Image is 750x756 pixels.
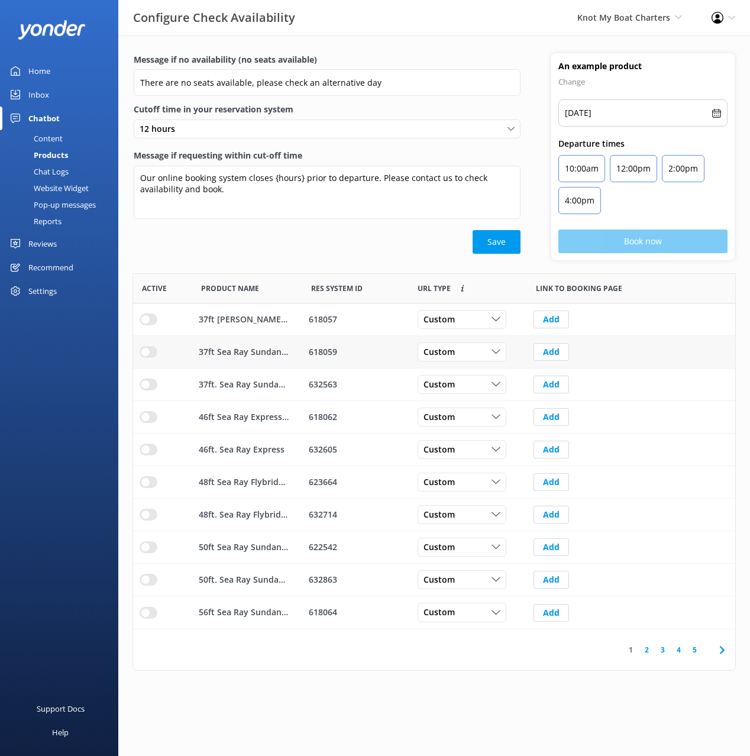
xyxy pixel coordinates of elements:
[311,283,363,294] span: Res System ID
[28,106,60,130] div: Chatbot
[28,256,73,279] div: Recommend
[424,606,462,619] span: Custom
[133,434,735,466] div: row
[424,378,462,391] span: Custom
[134,103,521,116] label: Cutoff time in your reservation system
[133,499,735,531] div: row
[309,411,402,424] div: 618062
[424,573,462,586] span: Custom
[473,230,521,254] button: Save
[424,443,462,456] span: Custom
[133,8,295,27] h3: Configure Check Availability
[201,283,259,294] span: Product Name
[565,193,594,208] p: 4:00pm
[133,596,735,629] div: row
[7,180,118,196] a: Website Widget
[133,336,735,369] div: row
[7,147,118,163] a: Products
[534,473,569,491] button: Add
[133,531,735,564] div: row
[424,313,462,326] span: Custom
[199,476,289,489] p: 48ft Sea Ray Flybridge Membership
[534,604,569,622] button: Add
[565,106,591,120] p: [DATE]
[577,12,670,23] span: Knot My Boat Charters
[134,69,521,96] input: Enter a message
[558,137,728,150] p: Departure times
[18,20,86,40] img: yonder-white-logo.png
[668,161,698,176] p: 2:00pm
[134,166,521,219] textarea: Our online booking system closes {hours} prior to departure. Please contact us to check availabil...
[565,161,599,176] p: 10:00am
[199,541,289,554] p: 50ft Sea Ray Sundancer Membership
[536,283,622,294] span: Link to booking page
[133,466,735,499] div: row
[309,443,402,456] div: 632605
[7,196,96,213] div: Pop-up messages
[7,163,69,180] div: Chat Logs
[671,644,687,655] a: 4
[199,443,285,456] p: 46ft. Sea Ray Express
[199,313,289,326] p: 37ft [PERSON_NAME] Fiesta Vee Membership
[424,541,462,554] span: Custom
[534,376,569,393] button: Add
[424,476,462,489] span: Custom
[616,161,651,176] p: 12:00pm
[534,343,569,361] button: Add
[639,644,655,655] a: 2
[28,59,50,83] div: Home
[134,149,521,162] label: Message if requesting within cut-off time
[7,163,118,180] a: Chat Logs
[37,697,85,721] div: Support Docs
[534,538,569,556] button: Add
[534,571,569,589] button: Add
[424,508,462,521] span: Custom
[199,378,289,391] p: 37ft. Sea Ray Sundancer
[655,644,671,655] a: 3
[309,476,402,489] div: 623664
[133,303,735,336] div: row
[133,303,735,629] div: grid
[199,606,289,619] p: 56ft Sea Ray Sundancer Membership
[52,721,69,744] div: Help
[623,644,639,655] a: 1
[687,644,703,655] a: 5
[534,441,569,458] button: Add
[309,508,402,521] div: 632714
[134,53,521,66] label: Message if no availability (no seats available)
[309,573,402,586] div: 632863
[309,345,402,358] div: 618059
[199,508,289,521] p: 48ft. Sea Ray Flybridge
[309,313,402,326] div: 618057
[418,283,451,294] span: Link to booking page
[140,122,182,135] span: 12 hours
[309,606,402,619] div: 618064
[7,196,118,213] a: Pop-up messages
[199,345,289,358] p: 37ft Sea Ray Sundancer Membership
[534,311,569,328] button: Add
[558,60,728,72] h4: An example product
[7,147,68,163] div: Products
[7,213,118,230] a: Reports
[534,408,569,426] button: Add
[7,213,62,230] div: Reports
[28,83,49,106] div: Inbox
[199,411,289,424] p: 46ft Sea Ray Express Membership
[133,369,735,401] div: row
[534,506,569,524] button: Add
[424,345,462,358] span: Custom
[7,130,63,147] div: Content
[424,411,462,424] span: Custom
[7,180,89,196] div: Website Widget
[7,130,118,147] a: Content
[28,279,57,303] div: Settings
[28,232,57,256] div: Reviews
[142,283,167,294] span: Active
[133,564,735,596] div: row
[309,378,402,391] div: 632563
[133,401,735,434] div: row
[199,573,289,586] p: 50ft. Sea Ray Sundancer
[309,541,402,554] div: 622542
[558,75,728,89] p: Change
